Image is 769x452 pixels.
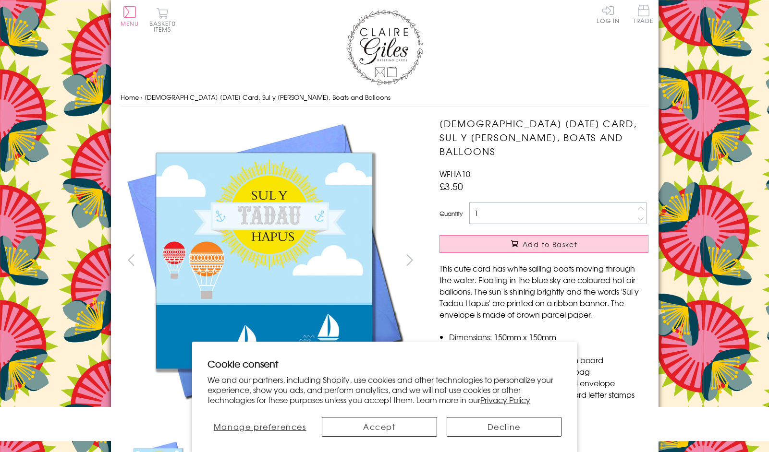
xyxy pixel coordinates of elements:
li: Dimensions: 150mm x 150mm [449,331,648,343]
span: Menu [121,19,139,28]
span: [DEMOGRAPHIC_DATA] [DATE] Card, Sul y [PERSON_NAME], Boats and Balloons [145,93,391,102]
span: WFHA10 [439,168,470,179]
button: Decline [447,417,561,437]
nav: breadcrumbs [121,88,649,107]
a: Trade [634,5,654,25]
img: Claire Giles Greetings Cards [346,10,423,85]
button: Add to Basket [439,235,648,253]
button: Manage preferences [208,417,312,437]
h1: [DEMOGRAPHIC_DATA] [DATE] Card, Sul y [PERSON_NAME], Boats and Balloons [439,117,648,158]
p: This cute card has white sailing boats moving through the water. Floating in the blue sky are col... [439,262,648,320]
button: next [399,249,420,271]
a: Privacy Policy [480,394,530,405]
span: Trade [634,5,654,24]
button: Basket0 items [149,8,176,32]
a: Log In [597,5,620,24]
button: Accept [322,417,437,437]
span: £3.50 [439,179,463,193]
span: Add to Basket [523,239,577,249]
a: Home [121,93,139,102]
button: Menu [121,6,139,26]
img: Welsh Father's Day Card, Sul y Tadau Hapus, Boats and Balloons [121,117,409,404]
button: prev [121,249,142,271]
span: 0 items [154,19,176,34]
p: We and our partners, including Shopify, use cookies and other technologies to personalize your ex... [208,375,561,404]
span: › [141,93,143,102]
span: Manage preferences [214,421,306,432]
label: Quantity [439,209,463,218]
h2: Cookie consent [208,357,561,370]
